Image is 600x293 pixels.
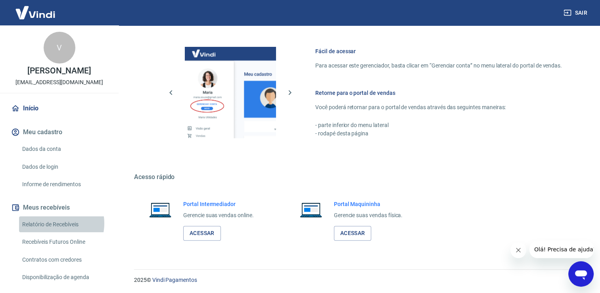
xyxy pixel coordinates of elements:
img: Imagem da dashboard mostrando o botão de gerenciar conta na sidebar no lado esquerdo [185,47,276,138]
img: Vindi [10,0,61,25]
iframe: Mensagem da empresa [529,241,594,258]
a: Início [10,100,109,117]
a: Contratos com credores [19,252,109,268]
a: Acessar [334,226,372,241]
h5: Acesso rápido [134,173,581,181]
a: Dados de login [19,159,109,175]
h6: Retorne para o portal de vendas [315,89,562,97]
p: 2025 © [134,276,581,284]
a: Informe de rendimentos [19,176,109,193]
a: Recebíveis Futuros Online [19,234,109,250]
a: Disponibilização de agenda [19,269,109,285]
span: Olá! Precisa de ajuda? [5,6,67,12]
p: - parte inferior do menu lateral [315,121,562,129]
img: Imagem de um notebook aberto [294,200,328,219]
p: Gerencie suas vendas online. [183,211,254,220]
h6: Portal Maquininha [334,200,403,208]
img: Imagem de um notebook aberto [144,200,177,219]
a: Vindi Pagamentos [152,277,197,283]
p: Você poderá retornar para o portal de vendas através das seguintes maneiras: [315,103,562,112]
button: Meus recebíveis [10,199,109,216]
p: [PERSON_NAME] [27,67,91,75]
a: Acessar [183,226,221,241]
p: [EMAIL_ADDRESS][DOMAIN_NAME] [15,78,103,87]
p: Para acessar este gerenciador, basta clicar em “Gerenciar conta” no menu lateral do portal de ven... [315,62,562,70]
a: Dados da conta [19,141,109,157]
button: Sair [562,6,590,20]
p: - rodapé desta página [315,129,562,138]
h6: Portal Intermediador [183,200,254,208]
iframe: Botão para abrir a janela de mensagens [568,261,594,287]
button: Meu cadastro [10,123,109,141]
h6: Fácil de acessar [315,47,562,55]
div: V [44,32,75,64]
p: Gerencie suas vendas física. [334,211,403,220]
iframe: Fechar mensagem [510,242,526,258]
a: Relatório de Recebíveis [19,216,109,233]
